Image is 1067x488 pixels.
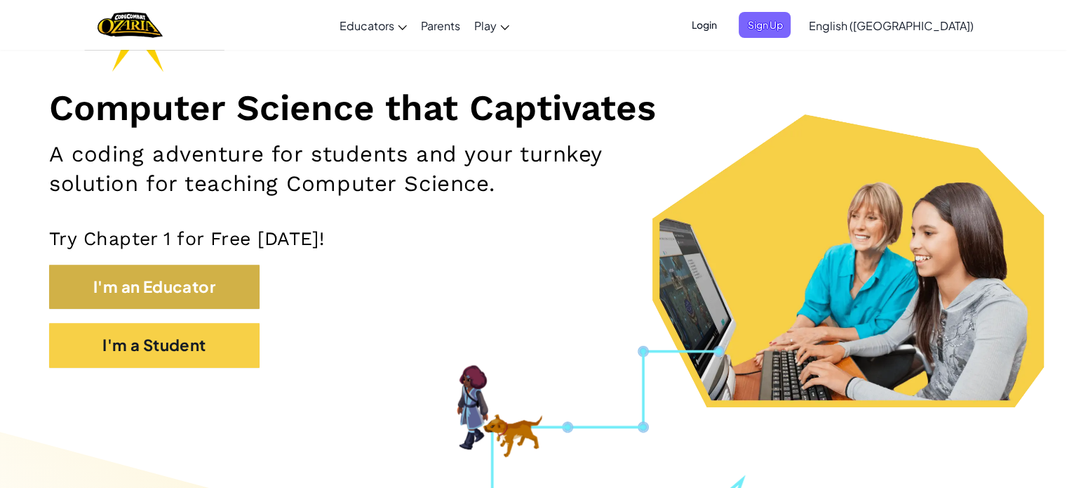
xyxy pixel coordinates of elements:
p: Try Chapter 1 for Free [DATE]! [49,227,1018,250]
a: Educators [333,6,414,44]
button: I'm a Student [49,323,260,367]
a: English ([GEOGRAPHIC_DATA]) [801,6,980,44]
button: I'm an Educator [49,265,260,309]
span: Educators [340,18,394,33]
h2: A coding adventure for students and your turnkey solution for teaching Computer Science. [49,140,698,199]
a: Play [467,6,516,44]
button: Login [683,12,725,38]
button: Sign Up [739,12,791,38]
a: Parents [414,6,467,44]
span: Play [474,18,497,33]
span: English ([GEOGRAPHIC_DATA]) [808,18,973,33]
img: Home [98,11,163,39]
h1: Computer Science that Captivates [49,86,1018,129]
a: Ozaria by CodeCombat logo [98,11,163,39]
